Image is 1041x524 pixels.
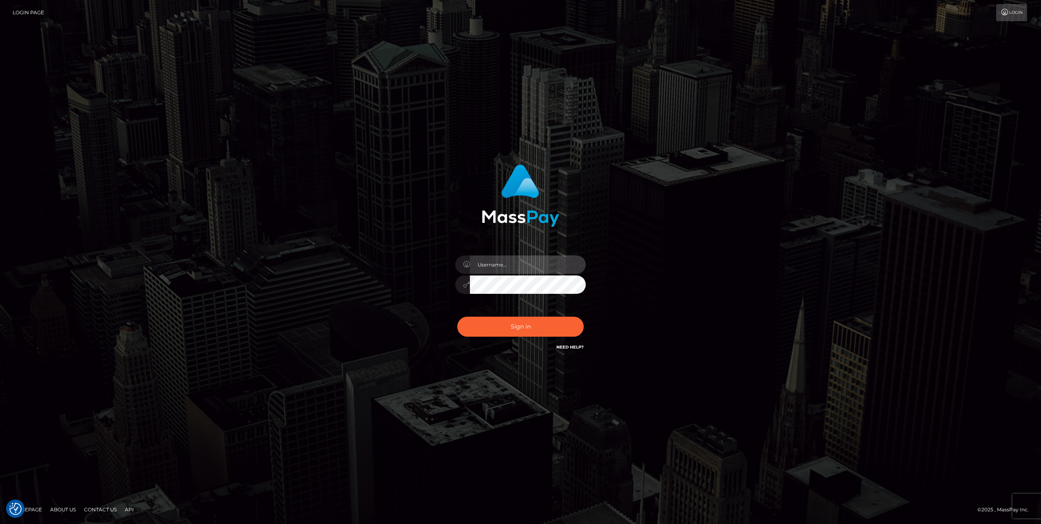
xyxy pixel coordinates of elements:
button: Consent Preferences [9,503,22,515]
img: Revisit consent button [9,503,22,515]
a: Login Page [13,4,44,21]
a: Login [996,4,1027,21]
input: Username... [470,255,586,274]
button: Sign in [457,317,584,337]
a: Need Help? [556,344,584,350]
div: © 2025 , MassPay Inc. [977,505,1035,514]
img: MassPay Login [482,164,559,227]
a: Contact Us [81,503,120,516]
a: API [122,503,137,516]
a: About Us [47,503,79,516]
a: Homepage [9,503,45,516]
